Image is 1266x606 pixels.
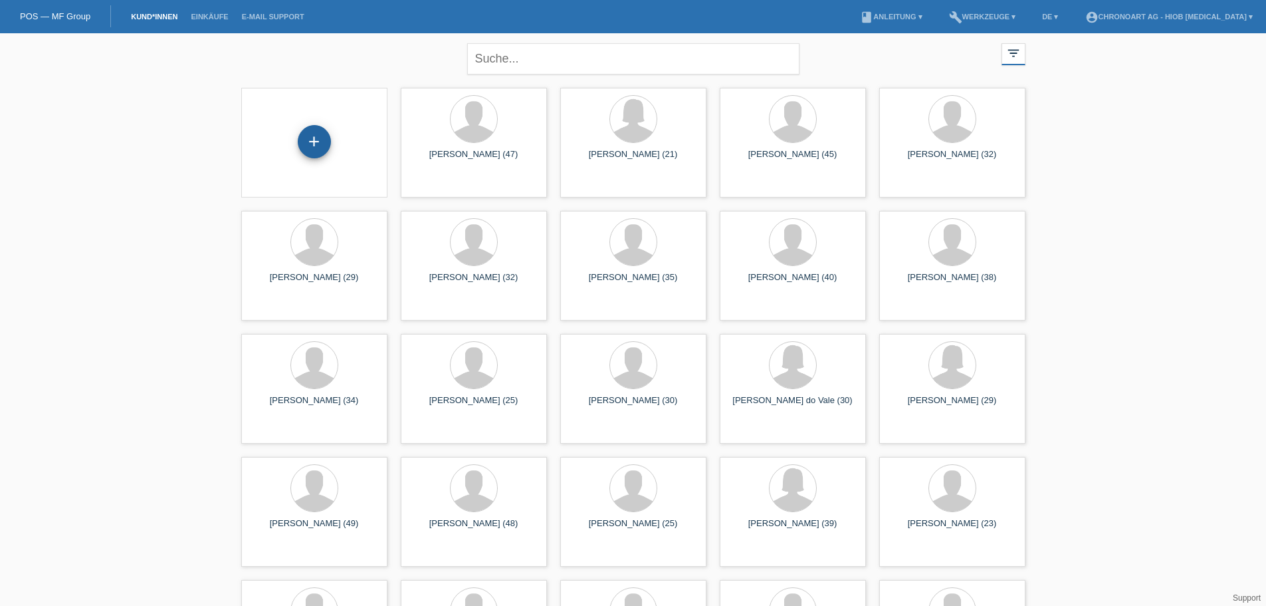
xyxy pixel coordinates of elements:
div: [PERSON_NAME] (25) [411,395,536,416]
div: [PERSON_NAME] (47) [411,149,536,170]
div: [PERSON_NAME] (39) [730,518,855,539]
div: [PERSON_NAME] (23) [890,518,1015,539]
a: Einkäufe [184,13,235,21]
i: account_circle [1085,11,1099,24]
div: [PERSON_NAME] (49) [252,518,377,539]
div: Kund*in hinzufügen [298,130,330,153]
input: Suche... [467,43,799,75]
i: filter_list [1006,46,1021,61]
a: DE ▾ [1035,13,1065,21]
a: POS — MF Group [20,11,90,21]
div: [PERSON_NAME] (21) [571,149,696,170]
div: [PERSON_NAME] (48) [411,518,536,539]
i: book [860,11,873,24]
div: [PERSON_NAME] (40) [730,272,855,293]
div: [PERSON_NAME] (25) [571,518,696,539]
div: [PERSON_NAME] do Vale (30) [730,395,855,416]
div: [PERSON_NAME] (38) [890,272,1015,293]
div: [PERSON_NAME] (32) [890,149,1015,170]
a: E-Mail Support [235,13,311,21]
div: [PERSON_NAME] (35) [571,272,696,293]
i: build [949,11,962,24]
div: [PERSON_NAME] (29) [252,272,377,293]
a: Support [1233,593,1261,603]
div: [PERSON_NAME] (32) [411,272,536,293]
a: bookAnleitung ▾ [853,13,928,21]
div: [PERSON_NAME] (34) [252,395,377,416]
a: account_circleChronoart AG - Hiob [MEDICAL_DATA] ▾ [1079,13,1260,21]
div: [PERSON_NAME] (45) [730,149,855,170]
a: buildWerkzeuge ▾ [942,13,1023,21]
div: [PERSON_NAME] (30) [571,395,696,416]
div: [PERSON_NAME] (29) [890,395,1015,416]
a: Kund*innen [124,13,184,21]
